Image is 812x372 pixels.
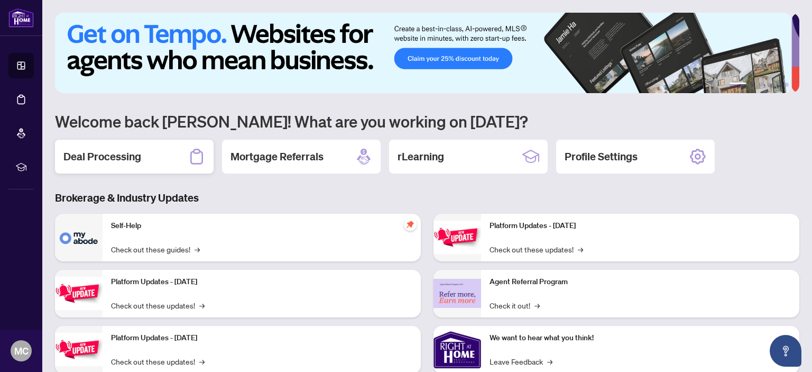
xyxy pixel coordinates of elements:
span: → [578,243,583,255]
h2: Mortgage Referrals [230,149,324,164]
p: Agent Referral Program [490,276,791,288]
a: Check it out!→ [490,300,540,311]
span: pushpin [404,218,417,231]
p: We want to hear what you think! [490,332,791,344]
img: Agent Referral Program [433,279,481,308]
p: Platform Updates - [DATE] [111,332,412,344]
button: 5 [776,83,780,87]
img: Self-Help [55,214,103,261]
span: → [199,356,205,367]
button: 3 [759,83,763,87]
h3: Brokerage & Industry Updates [55,190,799,205]
a: Check out these updates!→ [111,356,205,367]
span: → [199,300,205,311]
a: Check out these guides!→ [111,243,200,255]
img: Platform Updates - September 16, 2025 [55,277,103,310]
p: Platform Updates - [DATE] [490,220,791,232]
h1: Welcome back [PERSON_NAME]! What are you working on [DATE]? [55,111,799,131]
a: Check out these updates!→ [490,243,583,255]
a: Check out these updates!→ [111,300,205,311]
button: 1 [730,83,746,87]
p: Self-Help [111,220,412,232]
img: Platform Updates - July 21, 2025 [55,333,103,366]
button: Open asap [770,335,801,367]
h2: Deal Processing [63,149,141,164]
p: Platform Updates - [DATE] [111,276,412,288]
h2: Profile Settings [565,149,638,164]
button: 6 [785,83,789,87]
span: → [195,243,200,255]
span: MC [14,343,29,358]
button: 2 [751,83,755,87]
h2: rLearning [398,149,444,164]
img: logo [8,8,34,28]
span: → [534,300,540,311]
span: → [547,356,552,367]
button: 4 [768,83,772,87]
img: Slide 0 [55,13,791,93]
img: Platform Updates - June 23, 2025 [433,221,481,254]
a: Leave Feedback→ [490,356,552,367]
